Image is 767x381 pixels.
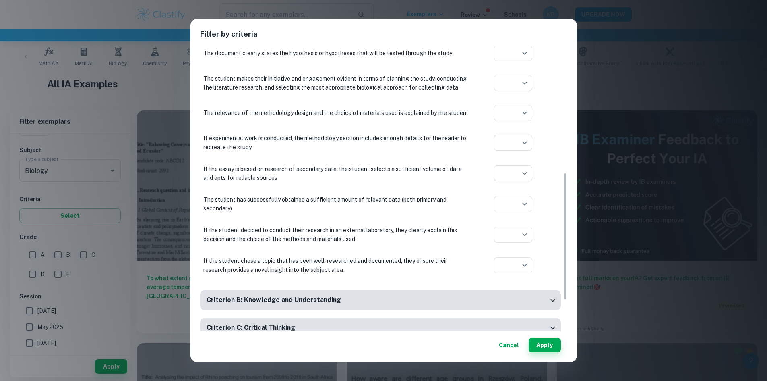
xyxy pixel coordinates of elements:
[203,108,469,117] p: The relevance of the methodology design and the choice of materials used is explained by the student
[200,318,561,338] div: Criterion C: Critical Thinking
[200,29,567,46] h2: Filter by criteria
[529,338,561,352] button: Apply
[207,295,341,305] h6: Criterion B: Knowledge and Understanding
[496,338,522,352] button: Cancel
[203,134,469,152] p: If experimental work is conducted, the methodology section includes enough details for the reader...
[203,164,469,182] p: If the essay is based on research of secondary data, the student selects a sufficient volume of d...
[207,323,295,333] h6: Criterion C: Critical Thinking
[203,74,469,92] p: The student makes their initiative and engagement evident in terms of planning the study, conduct...
[203,49,469,58] p: The document clearly states the hypothesis or hypotheses that will be tested through the study
[200,290,561,310] div: Criterion B: Knowledge and Understanding
[203,256,469,274] p: If the student chose a topic that has been well-researched and documented, they ensure their rese...
[203,195,469,213] p: The student has successfully obtained a sufficient amount of relevant data (both primary and seco...
[203,226,469,244] p: If the student decided to conduct their research in an external laboratory, they clearly explain ...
